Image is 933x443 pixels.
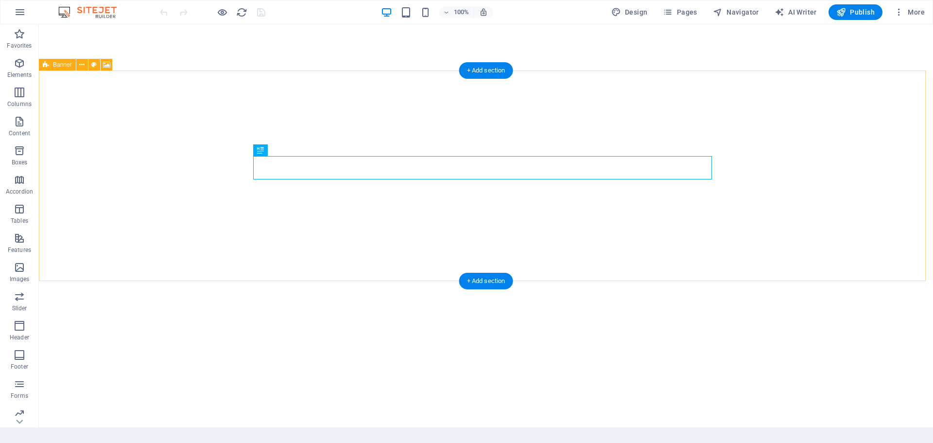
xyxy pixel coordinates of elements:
[479,8,488,17] i: On resize automatically adjust zoom level to fit chosen device.
[7,71,32,79] p: Elements
[459,62,513,79] div: + Add section
[236,7,247,18] i: Reload page
[663,7,697,17] span: Pages
[709,4,763,20] button: Navigator
[10,334,29,341] p: Header
[11,217,28,225] p: Tables
[829,4,882,20] button: Publish
[11,363,28,371] p: Footer
[12,159,28,166] p: Boxes
[8,246,31,254] p: Features
[439,6,474,18] button: 100%
[607,4,652,20] button: Design
[611,7,648,17] span: Design
[771,4,821,20] button: AI Writer
[216,6,228,18] button: Click here to leave preview mode and continue editing
[6,188,33,195] p: Accordion
[713,7,759,17] span: Navigator
[607,4,652,20] div: Design (Ctrl+Alt+Y)
[836,7,875,17] span: Publish
[775,7,817,17] span: AI Writer
[12,304,27,312] p: Slider
[53,62,72,68] span: Banner
[7,100,32,108] p: Columns
[236,6,247,18] button: reload
[56,6,129,18] img: Editor Logo
[10,275,30,283] p: Images
[890,4,929,20] button: More
[894,7,925,17] span: More
[9,129,30,137] p: Content
[11,392,28,400] p: Forms
[454,6,469,18] h6: 100%
[659,4,701,20] button: Pages
[7,42,32,50] p: Favorites
[459,273,513,289] div: + Add section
